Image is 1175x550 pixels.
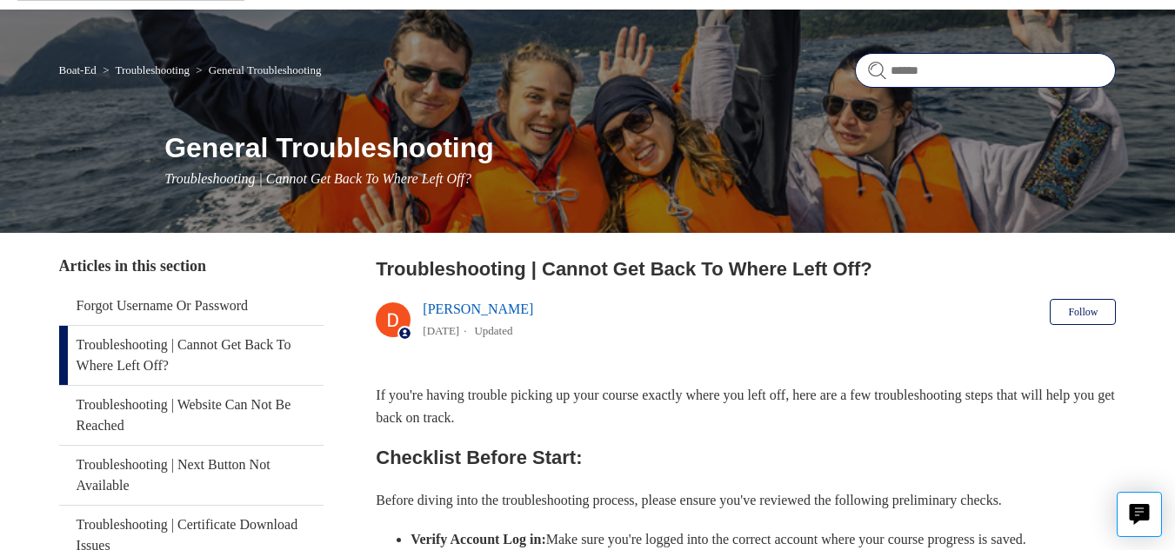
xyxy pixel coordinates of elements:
[376,442,1116,473] h2: Checklist Before Start:
[192,63,321,76] li: General Troubleshooting
[376,489,1116,512] p: Before diving into the troubleshooting process, please ensure you've reviewed the following preli...
[164,127,1116,169] h1: General Troubleshooting
[376,384,1116,428] p: If you're having trouble picking up your course exactly where you left off, here are a few troubl...
[1050,299,1116,325] button: Follow Article
[115,63,189,76] a: Troubleshooting
[164,171,471,186] span: Troubleshooting | Cannot Get Back To Where Left Off?
[59,446,324,505] a: Troubleshooting | Next Button Not Available
[59,63,100,76] li: Boat-Ed
[99,63,192,76] li: Troubleshooting
[423,302,533,316] a: [PERSON_NAME]
[59,63,97,76] a: Boat-Ed
[209,63,322,76] a: General Troubleshooting
[59,287,324,325] a: Forgot Username Or Password
[423,324,459,337] time: 05/14/2024, 15:31
[1117,492,1162,537] button: Live chat
[855,53,1116,88] input: Search
[59,386,324,445] a: Troubleshooting | Website Can Not Be Reached
[411,532,545,547] strong: Verify Account Log in:
[376,255,1116,283] h2: Troubleshooting | Cannot Get Back To Where Left Off?
[59,257,206,275] span: Articles in this section
[59,326,324,385] a: Troubleshooting | Cannot Get Back To Where Left Off?
[474,324,512,337] li: Updated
